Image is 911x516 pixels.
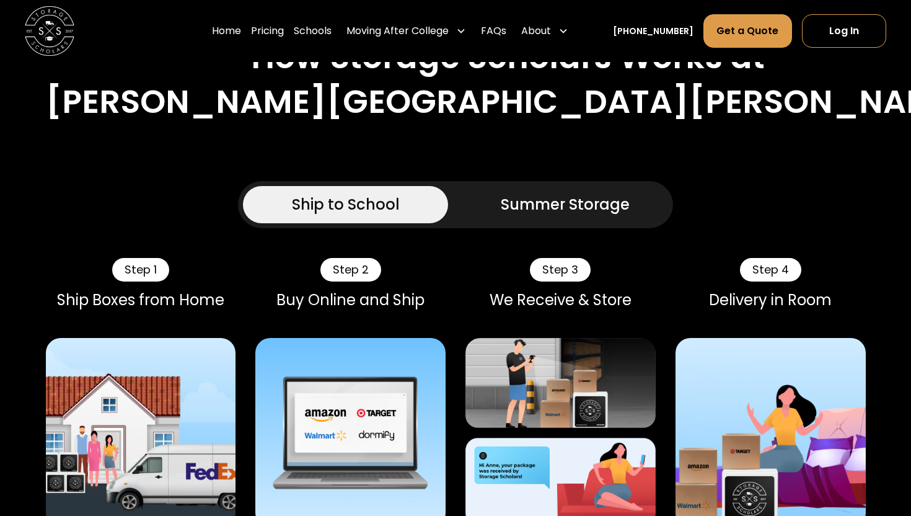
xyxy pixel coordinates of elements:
[212,14,241,48] a: Home
[516,14,573,48] div: About
[481,14,506,48] a: FAQs
[613,25,693,38] a: [PHONE_NUMBER]
[251,38,765,77] h2: How Storage Scholars Works at
[341,14,471,48] div: Moving After College
[346,24,449,38] div: Moving After College
[703,14,791,48] a: Get a Quote
[740,258,801,282] div: Step 4
[501,193,630,216] div: Summer Storage
[521,24,551,38] div: About
[676,291,866,309] div: Delivery in Room
[320,258,381,282] div: Step 2
[802,14,886,48] a: Log In
[255,291,446,309] div: Buy Online and Ship
[465,291,656,309] div: We Receive & Store
[530,258,591,282] div: Step 3
[292,193,400,216] div: Ship to School
[46,291,236,309] div: Ship Boxes from Home
[25,6,74,56] img: Storage Scholars main logo
[294,14,332,48] a: Schools
[112,258,169,282] div: Step 1
[251,14,284,48] a: Pricing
